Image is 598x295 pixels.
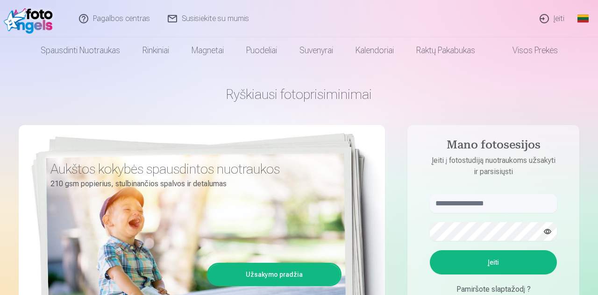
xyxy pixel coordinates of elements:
[344,37,405,63] a: Kalendoriai
[288,37,344,63] a: Suvenyrai
[180,37,235,63] a: Magnetai
[29,37,131,63] a: Spausdinti nuotraukas
[420,155,566,177] p: Įeiti į fotostudiją nuotraukoms užsakyti ir parsisiųsti
[430,284,557,295] div: Pamiršote slaptažodį ?
[430,250,557,274] button: Įeiti
[131,37,180,63] a: Rinkiniai
[50,161,335,177] h3: Aukštos kokybės spausdintos nuotraukos
[4,4,57,34] img: /fa2
[486,37,569,63] a: Visos prekės
[235,37,288,63] a: Puodeliai
[19,86,579,103] h1: Ryškiausi fotoprisiminimai
[208,264,340,285] a: Užsakymo pradžia
[50,177,335,190] p: 210 gsm popierius, stulbinančios spalvos ir detalumas
[420,138,566,155] h4: Mano fotosesijos
[405,37,486,63] a: Raktų pakabukas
